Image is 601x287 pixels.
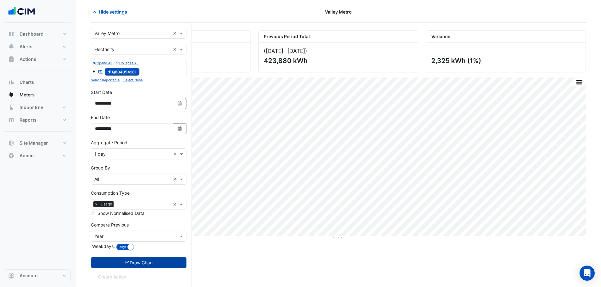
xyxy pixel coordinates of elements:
[91,139,127,146] label: Aggregate Period
[8,43,15,50] app-icon: Alerts
[123,78,143,82] small: Select None
[173,201,178,208] span: Clear
[8,152,15,159] app-icon: Admin
[5,149,71,162] button: Admin
[91,89,112,95] label: Start Date
[5,137,71,149] button: Site Manager
[8,92,15,98] app-icon: Meters
[91,190,130,196] label: Consumption Type
[580,266,595,281] div: Open Intercom Messenger
[426,31,586,43] div: Variance
[8,140,15,146] app-icon: Site Manager
[5,28,71,40] button: Dashboard
[8,104,15,111] app-icon: Indoor Env
[431,57,579,65] div: 2,325 kWh (1%)
[91,257,186,268] button: Draw Chart
[107,69,112,74] fa-icon: Electricity
[91,274,127,279] app-escalated-ticket-create-button: Please draw the charts first
[93,201,99,207] span: ×
[5,101,71,114] button: Indoor Env
[20,117,37,123] span: Reports
[173,30,178,37] span: Clear
[177,126,183,131] fa-icon: Select Date
[325,9,352,15] span: Valley Metro
[173,151,178,157] span: Clear
[264,57,412,65] div: 423,880 kWh
[98,69,103,74] fa-icon: Reportable
[116,61,138,65] small: Collapse All
[91,6,131,17] button: Hide settings
[5,76,71,89] button: Charts
[20,79,34,85] span: Charts
[5,53,71,66] button: Actions
[20,43,32,50] span: Alerts
[20,31,44,37] span: Dashboard
[116,60,138,66] button: Collapse All
[8,79,15,85] app-icon: Charts
[5,114,71,126] button: Reports
[99,201,114,207] span: Usage
[91,77,120,83] button: Select Reportable
[20,140,48,146] span: Site Manager
[20,152,34,159] span: Admin
[264,48,413,54] div: ([DATE] )
[173,176,178,182] span: Clear
[91,114,110,121] label: End Date
[105,68,140,76] span: QB04054261
[20,104,43,111] span: Indoor Env
[8,5,36,18] img: Company Logo
[92,60,112,66] button: Expand All
[99,9,127,15] span: Hide settings
[91,78,120,82] small: Select Reportable
[91,243,115,250] label: Weekdays:
[573,78,585,86] button: More Options
[123,77,143,83] button: Select None
[20,56,36,62] span: Actions
[91,164,110,171] label: Group By
[20,273,38,279] span: Account
[8,31,15,37] app-icon: Dashboard
[5,40,71,53] button: Alerts
[91,221,129,228] label: Compare Previous
[20,92,35,98] span: Meters
[259,31,418,43] div: Previous Period Total
[92,61,112,65] small: Expand All
[5,269,71,282] button: Account
[5,89,71,101] button: Meters
[97,210,144,216] label: Show Normalised Data
[8,117,15,123] app-icon: Reports
[8,56,15,62] app-icon: Actions
[177,101,183,106] fa-icon: Select Date
[173,46,178,53] span: Clear
[283,48,305,54] span: - [DATE]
